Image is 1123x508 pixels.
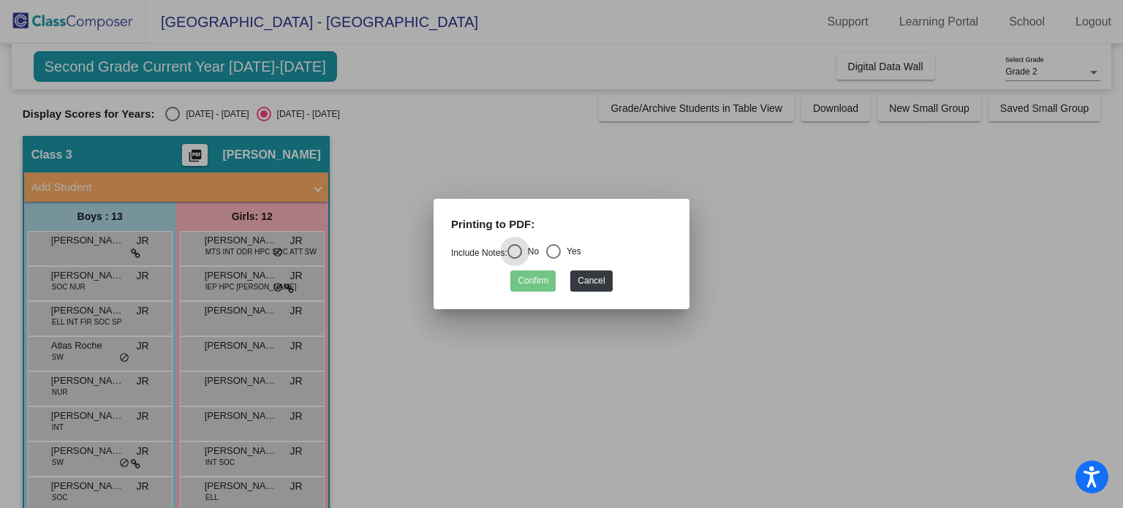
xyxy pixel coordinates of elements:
button: Confirm [510,270,556,292]
a: Include Notes: [451,248,507,258]
div: No [522,245,539,258]
label: Printing to PDF: [451,216,534,233]
div: Yes [561,245,581,258]
button: Cancel [570,270,612,292]
mat-radio-group: Select an option [451,248,581,258]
